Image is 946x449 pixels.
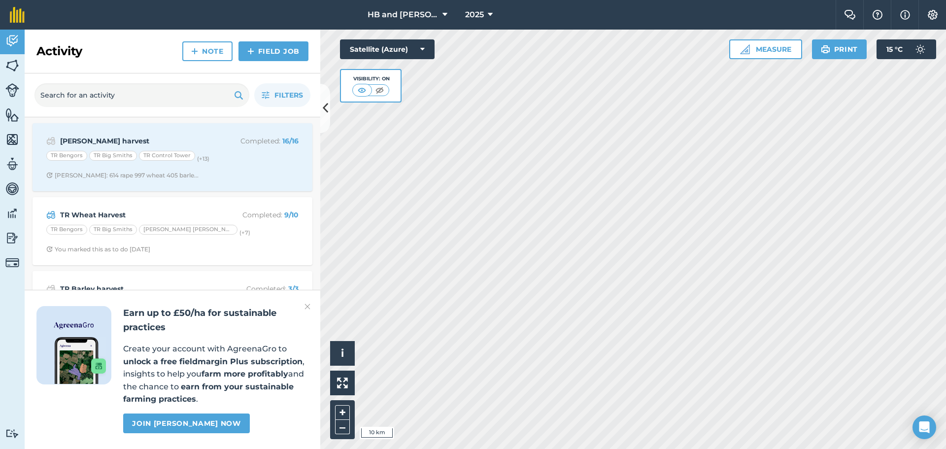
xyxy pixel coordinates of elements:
[5,181,19,196] img: svg+xml;base64,PD94bWwgdmVyc2lvbj0iMS4wIiBlbmNvZGluZz0idXRmLTgiPz4KPCEtLSBHZW5lcmF0b3I6IEFkb2JlIE...
[46,225,87,235] div: TR Bengors
[284,210,299,219] strong: 9 / 10
[55,337,106,384] img: Screenshot of the Gro app
[341,347,344,359] span: i
[89,225,137,235] div: TR Big Smiths
[5,107,19,122] img: svg+xml;base64,PHN2ZyB4bWxucz0iaHR0cDovL3d3dy53My5vcmcvMjAwMC9zdmciIHdpZHRoPSI1NiIgaGVpZ2h0PSI2MC...
[123,382,294,404] strong: earn from your sustainable farming practices
[46,172,199,179] div: [PERSON_NAME]: 614 rape 997 wheat 405 barle...
[247,45,254,57] img: svg+xml;base64,PHN2ZyB4bWxucz0iaHR0cDovL3d3dy53My5vcmcvMjAwMC9zdmciIHdpZHRoPSIxNCIgaGVpZ2h0PSIyNC...
[373,85,386,95] img: svg+xml;base64,PHN2ZyB4bWxucz0iaHR0cDovL3d3dy53My5vcmcvMjAwMC9zdmciIHdpZHRoPSI1MCIgaGVpZ2h0PSI0MC...
[740,44,750,54] img: Ruler icon
[304,301,310,312] img: svg+xml;base64,PHN2ZyB4bWxucz0iaHR0cDovL3d3dy53My5vcmcvMjAwMC9zdmciIHdpZHRoPSIyMiIgaGVpZ2h0PSIzMC...
[46,135,56,147] img: svg+xml;base64,PD94bWwgdmVyc2lvbj0iMS4wIiBlbmNvZGluZz0idXRmLTgiPz4KPCEtLSBHZW5lcmF0b3I6IEFkb2JlIE...
[352,75,390,83] div: Visibility: On
[5,231,19,245] img: svg+xml;base64,PD94bWwgdmVyc2lvbj0iMS4wIiBlbmNvZGluZz0idXRmLTgiPz4KPCEtLSBHZW5lcmF0b3I6IEFkb2JlIE...
[872,10,883,20] img: A question mark icon
[139,151,195,161] div: TR Control Tower
[46,246,53,252] img: Clock with arrow pointing clockwise
[46,172,53,178] img: Clock with arrow pointing clockwise
[38,277,306,333] a: TR Barley harvestCompleted: 3/3[PERSON_NAME][GEOGRAPHIC_DATA]TR Technical Site[GEOGRAPHIC_DATA]Cl...
[197,155,209,162] small: (+ 13 )
[877,39,936,59] button: 15 °C
[330,341,355,366] button: i
[46,245,150,253] div: You marked this as to do [DATE]
[202,369,288,379] strong: farm more profitably
[5,132,19,147] img: svg+xml;base64,PHN2ZyB4bWxucz0iaHR0cDovL3d3dy53My5vcmcvMjAwMC9zdmciIHdpZHRoPSI1NiIgaGVpZ2h0PSI2MC...
[220,209,299,220] p: Completed :
[239,229,250,236] small: (+ 7 )
[5,206,19,221] img: svg+xml;base64,PD94bWwgdmVyc2lvbj0iMS4wIiBlbmNvZGluZz0idXRmLTgiPz4KPCEtLSBHZW5lcmF0b3I6IEFkb2JlIE...
[38,203,306,259] a: TR Wheat HarvestCompleted: 9/10TR BengorsTR Big Smiths[PERSON_NAME] [PERSON_NAME](+7)Clock with a...
[886,39,903,59] span: 15 ° C
[5,34,19,48] img: svg+xml;base64,PD94bWwgdmVyc2lvbj0iMS4wIiBlbmNvZGluZz0idXRmLTgiPz4KPCEtLSBHZW5lcmF0b3I6IEFkb2JlIE...
[191,45,198,57] img: svg+xml;base64,PHN2ZyB4bWxucz0iaHR0cDovL3d3dy53My5vcmcvMjAwMC9zdmciIHdpZHRoPSIxNCIgaGVpZ2h0PSIyNC...
[335,420,350,434] button: –
[927,10,939,20] img: A cog icon
[912,415,936,439] div: Open Intercom Messenger
[254,83,310,107] button: Filters
[46,209,56,221] img: svg+xml;base64,PD94bWwgdmVyc2lvbj0iMS4wIiBlbmNvZGluZz0idXRmLTgiPz4KPCEtLSBHZW5lcmF0b3I6IEFkb2JlIE...
[5,83,19,97] img: svg+xml;base64,PD94bWwgdmVyc2lvbj0iMS4wIiBlbmNvZGluZz0idXRmLTgiPz4KPCEtLSBHZW5lcmF0b3I6IEFkb2JlIE...
[821,43,830,55] img: svg+xml;base64,PHN2ZyB4bWxucz0iaHR0cDovL3d3dy53My5vcmcvMjAwMC9zdmciIHdpZHRoPSIxOSIgaGVpZ2h0PSIyNC...
[911,39,930,59] img: svg+xml;base64,PD94bWwgdmVyc2lvbj0iMS4wIiBlbmNvZGluZz0idXRmLTgiPz4KPCEtLSBHZW5lcmF0b3I6IEFkb2JlIE...
[274,90,303,101] span: Filters
[60,283,216,294] strong: TR Barley harvest
[46,151,87,161] div: TR Bengors
[60,209,216,220] strong: TR Wheat Harvest
[340,39,435,59] button: Satellite (Azure)
[356,85,368,95] img: svg+xml;base64,PHN2ZyB4bWxucz0iaHR0cDovL3d3dy53My5vcmcvMjAwMC9zdmciIHdpZHRoPSI1MCIgaGVpZ2h0PSI0MC...
[220,283,299,294] p: Completed :
[36,43,82,59] h2: Activity
[123,414,249,433] a: Join [PERSON_NAME] now
[282,137,299,145] strong: 16 / 16
[812,39,867,59] button: Print
[729,39,802,59] button: Measure
[234,89,243,101] img: svg+xml;base64,PHN2ZyB4bWxucz0iaHR0cDovL3d3dy53My5vcmcvMjAwMC9zdmciIHdpZHRoPSIxOSIgaGVpZ2h0PSIyNC...
[5,256,19,270] img: svg+xml;base64,PD94bWwgdmVyc2lvbj0iMS4wIiBlbmNvZGluZz0idXRmLTgiPz4KPCEtLSBHZW5lcmF0b3I6IEFkb2JlIE...
[123,306,308,335] h2: Earn up to £50/ha for sustainable practices
[368,9,439,21] span: HB and [PERSON_NAME]
[900,9,910,21] img: svg+xml;base64,PHN2ZyB4bWxucz0iaHR0cDovL3d3dy53My5vcmcvMjAwMC9zdmciIHdpZHRoPSIxNyIgaGVpZ2h0PSIxNy...
[335,405,350,420] button: +
[288,284,299,293] strong: 3 / 3
[5,429,19,438] img: svg+xml;base64,PD94bWwgdmVyc2lvbj0iMS4wIiBlbmNvZGluZz0idXRmLTgiPz4KPCEtLSBHZW5lcmF0b3I6IEFkb2JlIE...
[220,136,299,146] p: Completed :
[139,225,237,235] div: [PERSON_NAME] [PERSON_NAME]
[34,83,249,107] input: Search for an activity
[844,10,856,20] img: Two speech bubbles overlapping with the left bubble in the forefront
[10,7,25,23] img: fieldmargin Logo
[38,129,306,185] a: [PERSON_NAME] harvestCompleted: 16/16TR BengorsTR Big SmithsTR Control Tower(+13)Clock with arrow...
[182,41,233,61] a: Note
[465,9,484,21] span: 2025
[123,357,303,366] strong: unlock a free fieldmargin Plus subscription
[5,58,19,73] img: svg+xml;base64,PHN2ZyB4bWxucz0iaHR0cDovL3d3dy53My5vcmcvMjAwMC9zdmciIHdpZHRoPSI1NiIgaGVpZ2h0PSI2MC...
[60,136,216,146] strong: [PERSON_NAME] harvest
[337,378,348,388] img: Four arrows, one pointing top left, one top right, one bottom right and the last bottom left
[123,343,308,406] p: Create your account with AgreenaGro to , insights to help you and the chance to .
[89,151,137,161] div: TR Big Smiths
[46,283,56,295] img: svg+xml;base64,PD94bWwgdmVyc2lvbj0iMS4wIiBlbmNvZGluZz0idXRmLTgiPz4KPCEtLSBHZW5lcmF0b3I6IEFkb2JlIE...
[5,157,19,172] img: svg+xml;base64,PD94bWwgdmVyc2lvbj0iMS4wIiBlbmNvZGluZz0idXRmLTgiPz4KPCEtLSBHZW5lcmF0b3I6IEFkb2JlIE...
[238,41,308,61] a: Field Job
